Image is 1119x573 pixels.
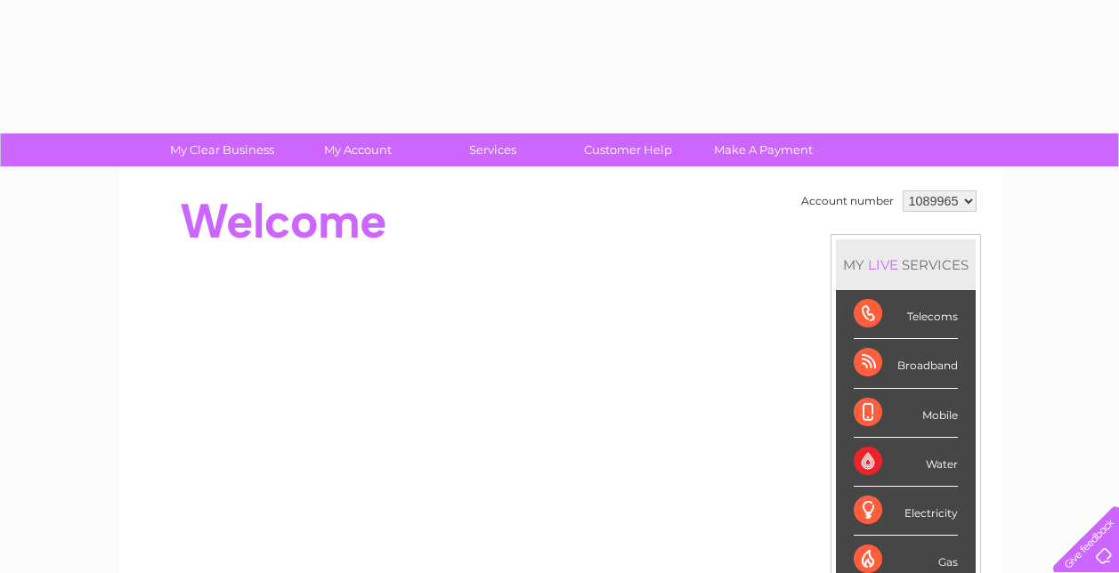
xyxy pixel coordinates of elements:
td: Account number [797,186,898,216]
div: Broadband [854,339,958,388]
div: Telecoms [854,290,958,339]
a: Make A Payment [690,133,837,166]
a: My Clear Business [149,133,296,166]
div: MY SERVICES [836,239,976,290]
div: Mobile [854,389,958,438]
div: Water [854,438,958,487]
a: Customer Help [555,133,701,166]
a: My Account [284,133,431,166]
a: Services [419,133,566,166]
div: LIVE [864,256,902,273]
div: Electricity [854,487,958,536]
